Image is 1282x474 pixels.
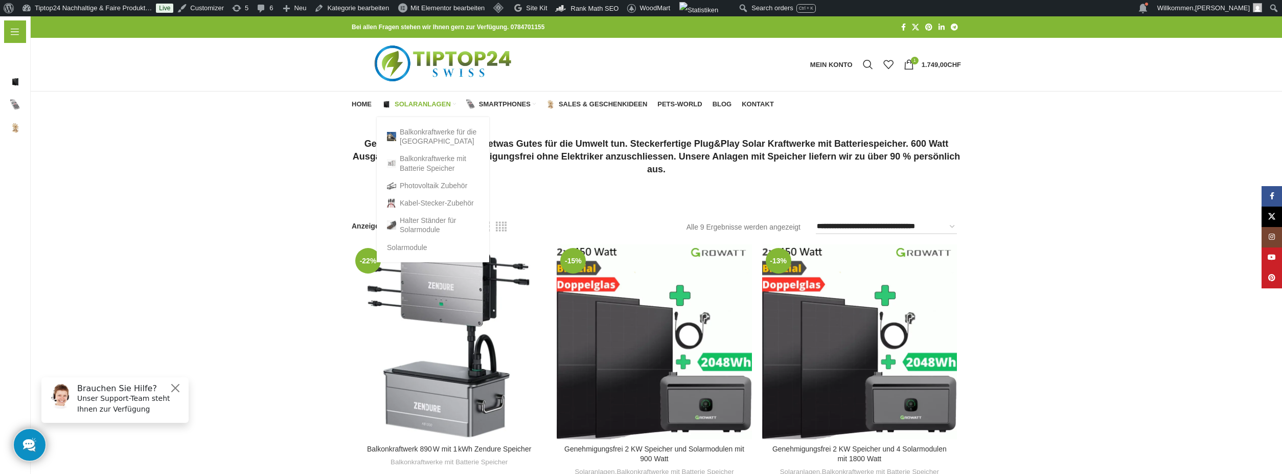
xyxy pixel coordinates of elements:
a: Solarmodule [387,239,479,256]
a: Mein Konto [805,54,858,75]
a: Kabel-Stecker-Zubehör [387,194,479,212]
a: Facebook Social Link [1262,186,1282,207]
div: Meine Wunschliste [878,54,899,75]
img: Balkonkraftwerke mit Batterie Speicher [387,159,396,168]
p: Alle 9 Ergebnisse werden angezeigt [686,221,800,233]
a: Genehmigungsfrei 2 KW Speicher und 4 Solarmodulen mit 1800 Watt [772,445,947,463]
a: Home [352,94,372,115]
a: Balkonkraftwerke für die [GEOGRAPHIC_DATA] [387,123,479,150]
a: Live [156,4,173,13]
a: Kontakt [742,94,774,115]
span: -15% [560,248,586,274]
span: Rank Math SEO [571,5,619,12]
img: Balkonkraftwerke für die Schweiz [387,132,396,141]
span: -13% [766,248,791,274]
span: Blog [713,100,732,108]
span: Smartphones [479,100,531,108]
span: 1 [911,57,919,64]
span: Ctrl + K [799,6,813,11]
img: Halter Ständer für Solarmodule [387,220,396,230]
a: Pets-World [657,94,702,115]
a: Genehmigungsfrei 2 KW Speicher und Solarmodulen mit 900 Watt [564,445,744,463]
a: Sales & Geschenkideen [546,94,647,115]
img: Kabel-Stecker-Zubehör [387,198,396,208]
a: Pinterest Social Link [922,20,935,34]
a: Balkonkraftwerke mit Batterie Speicher [387,150,479,176]
a: Blog [713,94,732,115]
img: Photovoltaik Zubehör [387,181,396,190]
a: Facebook Social Link [898,20,909,34]
span: Site Kit [526,4,547,12]
a: Telegram Social Link [948,20,961,34]
a: Photovoltaik Zubehör [387,177,479,194]
span: Sales & Geschenkideen [559,100,647,108]
span: Solaranlagen [395,100,451,108]
h6: Brauchen Sie Hilfe? [44,14,149,24]
select: Shop-Reihenfolge [816,219,957,234]
a: 1 1.749,00CHF [899,54,966,75]
span: [PERSON_NAME] [1195,4,1250,12]
span: Anzeigen [352,220,386,232]
a: Logo der Website [352,60,537,68]
a: LinkedIn Social Link [935,20,948,34]
span: Pets-World [657,100,702,108]
span: CHF [947,61,961,69]
a: YouTube Social Link [1262,247,1282,268]
a: Balkonkraftwerke mit Batterie Speicher [391,458,508,467]
img: Tiptop24 Nachhaltige & Faire Produkte [352,38,537,91]
img: Aufrufe der letzten 48 Stunden. Klicke hier für weitere Jetpack-Statistiken. [679,2,718,18]
a: Suche [858,54,878,75]
a: Genehmigungsfrei 2 KW Speicher und 4 Solarmodulen mit 1800 Watt [762,244,957,439]
a: Instagram Social Link [1262,227,1282,247]
strong: Bei allen Fragen stehen wir Ihnen gern zur Verfügung. 0784701155 [352,24,544,31]
img: Solaranlagen [382,100,391,109]
span: Home [352,100,372,108]
img: Sales & Geschenkideen [546,100,555,109]
span: Mit Elementor bearbeiten [410,4,485,12]
a: Balkonkraftwerk 890 W mit 1 kWh Zendure Speicher [352,244,546,439]
a: Rasteransicht 4 [496,220,507,233]
a: Balkonkraftwerk 890 W mit 1 kWh Zendure Speicher [367,445,531,453]
span: Mein Konto [810,61,853,68]
a: Genehmigungsfrei 2 KW Speicher und Solarmodulen mit 900 Watt [557,244,751,439]
bdi: 1.749,00 [922,61,961,69]
a: Pinterest Social Link [1262,268,1282,288]
button: Close [136,13,148,25]
a: X Social Link [1262,207,1282,227]
a: X Social Link [909,20,922,34]
div: Hauptnavigation [347,94,779,115]
span: Kontakt [742,100,774,108]
span: -22% [355,248,381,274]
a: Smartphones [466,94,536,115]
img: Smartphones [466,100,475,109]
a: Solaranlagen [382,94,456,115]
p: Unser Support-Team steht Ihnen zur Verfügung [44,24,149,46]
img: Customer service [14,14,40,40]
a: Halter Ständer für Solarmodule [387,212,479,238]
strong: Geld sparen und auch noch etwas Gutes für die Umwelt tun. Steckerfertige Plug&Play Solar Kraftwer... [353,139,960,174]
